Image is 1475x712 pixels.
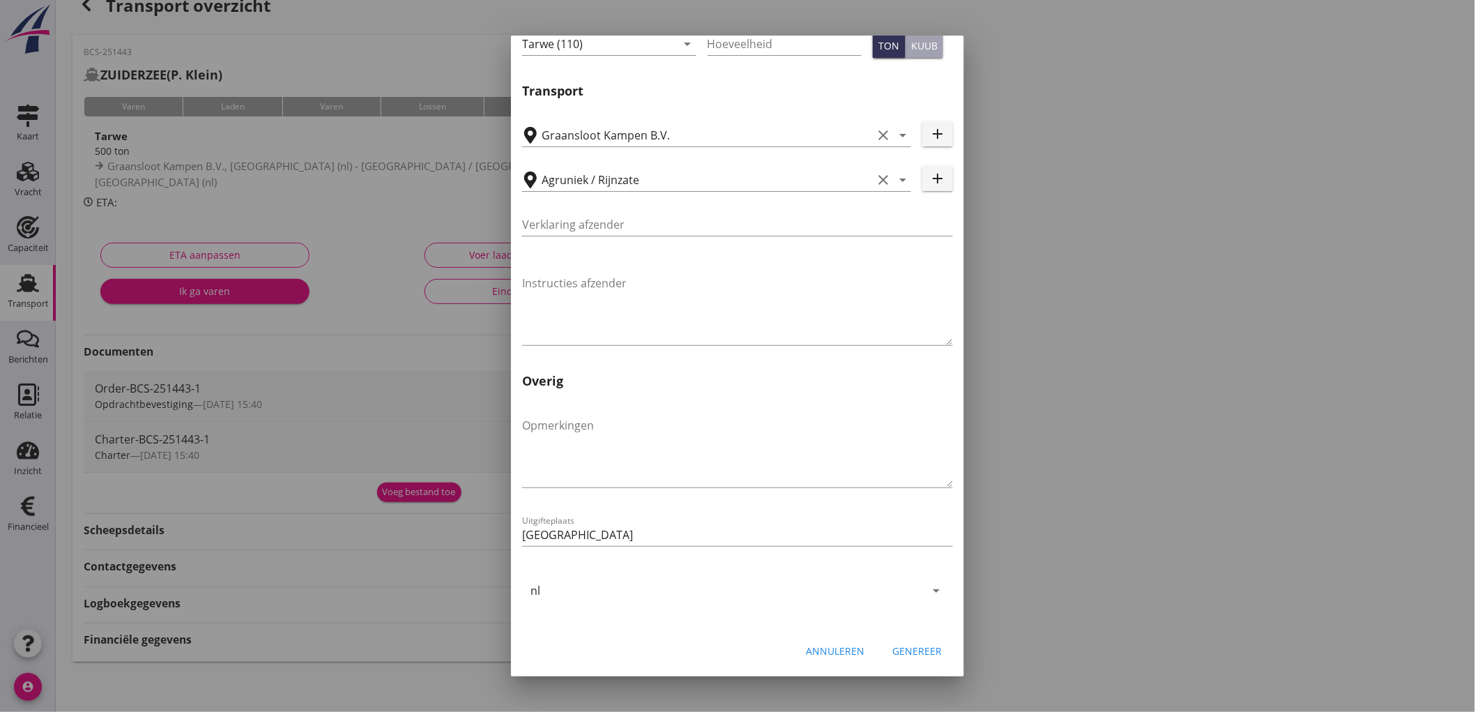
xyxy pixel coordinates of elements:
[873,33,905,58] button: ton
[894,172,911,188] i: arrow_drop_down
[892,644,942,658] div: Genereer
[905,33,943,58] button: kuub
[806,644,864,658] div: Annuleren
[708,33,862,55] input: Hoeveelheid
[522,82,953,100] h2: Transport
[522,213,953,236] input: Verklaring afzender
[522,33,677,55] input: Product *
[522,414,953,487] textarea: Opmerkingen
[928,582,945,599] i: arrow_drop_down
[522,372,953,391] h2: Overig
[911,38,938,53] div: kuub
[894,127,911,144] i: arrow_drop_down
[881,638,953,663] button: Genereer
[795,638,876,663] button: Annuleren
[929,170,946,187] i: add
[542,169,872,191] input: Losplaats
[522,272,953,345] textarea: Instructies afzender
[680,36,696,52] i: arrow_drop_down
[522,524,953,546] input: Uitgifteplaats
[542,124,872,146] input: Laadplaats
[929,126,946,142] i: add
[530,584,540,597] div: nl
[875,127,892,144] i: clear
[875,172,892,188] i: clear
[878,38,899,53] div: ton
